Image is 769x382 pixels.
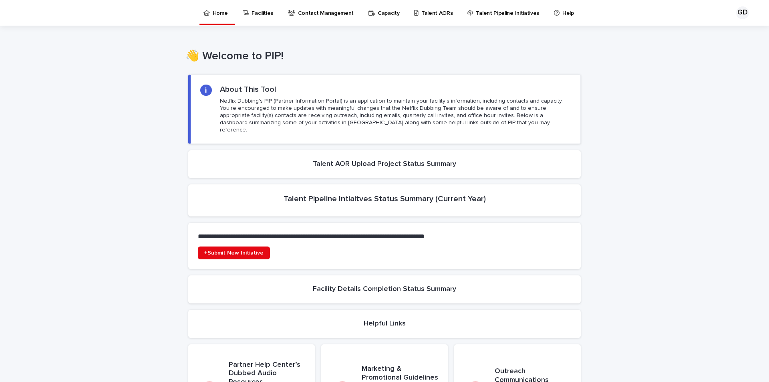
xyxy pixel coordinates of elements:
[220,97,571,134] p: Netflix Dubbing's PIP (Partner Information Portal) is an application to maintain your facility's ...
[284,194,486,204] h2: Talent Pipeline Intiaitves Status Summary (Current Year)
[313,160,456,169] h2: Talent AOR Upload Project Status Summary
[204,250,264,256] span: +Submit New Initiative
[362,365,439,382] h3: Marketing & Promotional Guidelines
[364,319,406,328] h2: Helpful Links
[736,6,749,19] div: GD
[185,50,578,63] h1: 👋 Welcome to PIP!
[198,247,270,259] a: +Submit New Initiative
[220,85,276,94] h2: About This Tool
[313,285,456,294] h2: Facility Details Completion Status Summary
